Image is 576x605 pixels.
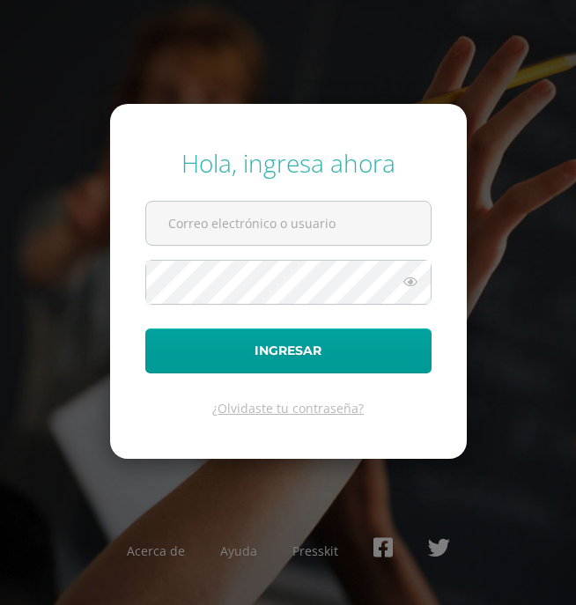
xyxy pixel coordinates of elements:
[220,542,257,559] a: Ayuda
[146,202,431,245] input: Correo electrónico o usuario
[145,328,432,373] button: Ingresar
[127,542,185,559] a: Acerca de
[145,146,432,180] div: Hola, ingresa ahora
[212,400,364,417] a: ¿Olvidaste tu contraseña?
[292,542,338,559] a: Presskit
